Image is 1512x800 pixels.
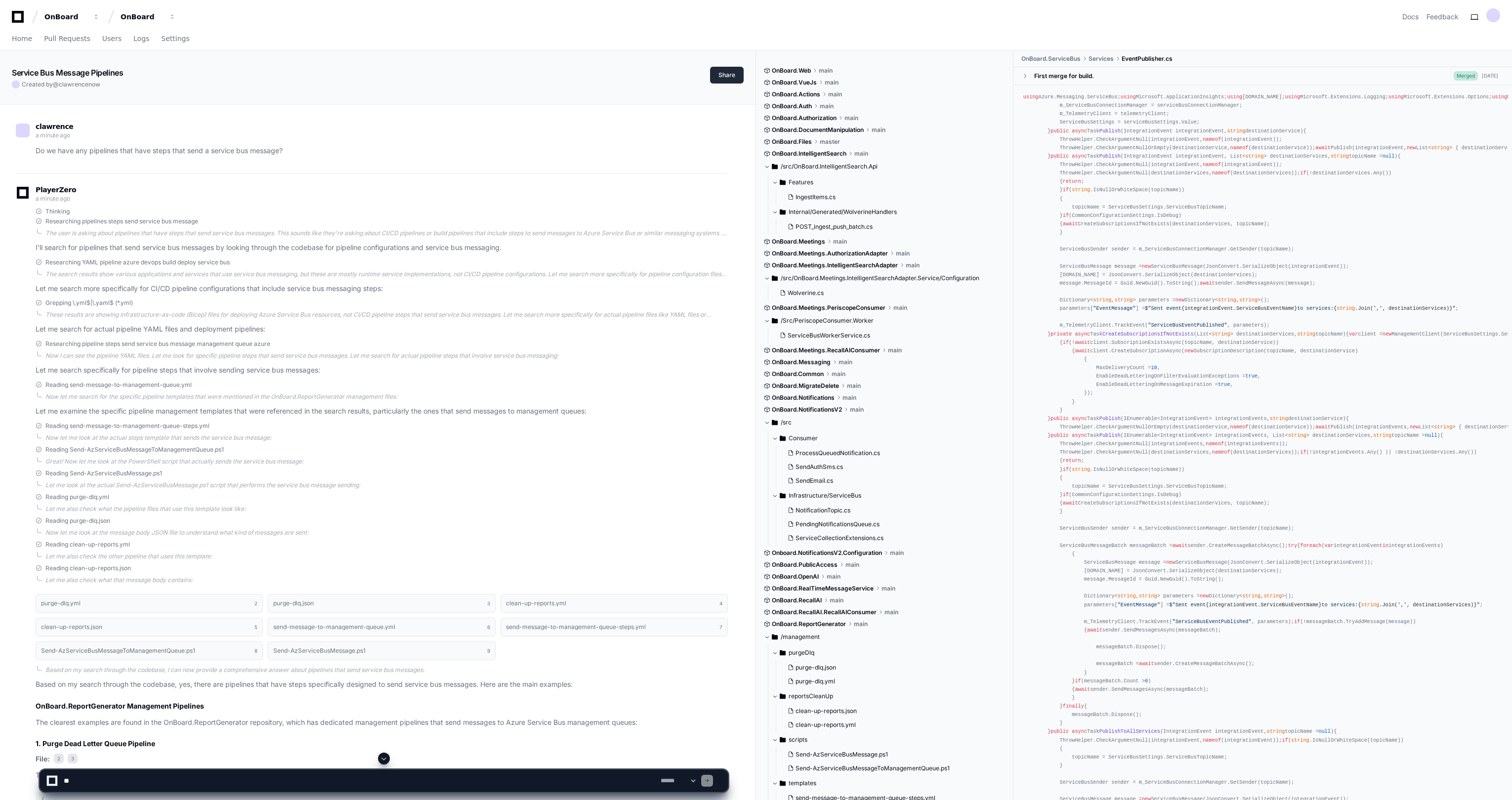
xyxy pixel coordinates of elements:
[1050,432,1440,438] span: Task ( )
[1245,153,1263,159] span: string
[45,258,230,266] span: Researching YAML pipeline azure devops build deploy service bus
[820,102,834,110] span: main
[796,449,880,457] span: ProcessQueuedNotification.cs
[45,381,192,389] span: Reading send-message-to-management-queue.yml
[273,648,366,654] h1: Send-AzServiceBusMessage.ps1
[719,623,722,631] span: 7
[1142,263,1151,269] span: new
[1063,212,1069,218] span: if
[772,732,1006,748] button: scripts
[772,238,825,246] span: OnBoard.Meetings
[796,520,880,528] span: PendingNotificationsQueue.cs
[844,114,858,122] span: main
[1034,72,1094,80] div: First merge for build.
[36,195,70,202] span: a minute ago
[788,332,870,339] span: ServiceBusWorkerService.cs
[36,641,263,660] button: Send-AzServiceBusMessageToManagementQueue.ps18
[1063,466,1069,472] span: if
[780,432,786,444] svg: Directory
[796,534,883,542] span: ServiceCollectionExtensions.cs
[1427,12,1459,22] button: Feedback
[890,549,904,557] span: main
[1099,153,1121,159] span: Publish
[1315,424,1331,430] span: await
[1063,187,1069,193] span: if
[487,599,490,607] span: 3
[784,674,1000,688] button: purge-dlq.yml
[784,531,1000,545] button: ServiceCollectionExtensions.cs
[254,623,257,631] span: 5
[1206,441,1224,447] span: nameof
[1218,381,1230,387] span: true
[45,352,728,360] div: Now I can see the pipeline YAML files. Let me look for specific pipeline steps that send service ...
[45,270,728,278] div: The search results show various applications and services that use service bus messaging, but the...
[1050,432,1069,438] span: public
[45,541,130,548] span: Reading clean-up-reports.yml
[796,707,857,715] span: clean-up-reports.json
[273,624,395,630] h1: send-message-to-management-queue.yml
[781,317,874,325] span: /Src/PeriscopeConsumer.Worker
[1121,94,1136,100] span: using
[772,161,778,172] svg: Directory
[772,430,1006,446] button: Consumer
[12,28,32,50] a: Home
[273,600,314,606] h1: purge-dlq.json
[36,131,70,139] span: a minute ago
[59,81,88,88] span: clawrence
[1099,128,1121,134] span: Publish
[772,631,778,643] svg: Directory
[1315,145,1331,151] span: await
[45,434,728,442] div: Now let me look at the actual steps template that sends the service bus message:
[1075,339,1090,345] span: await
[845,561,859,569] span: main
[781,419,792,426] span: /src
[1300,449,1306,455] span: if
[789,178,813,186] span: Features
[888,346,902,354] span: main
[45,505,728,513] div: Let me also check what the pipeline files that use this template look like:
[819,67,833,75] span: main
[784,748,1000,761] button: Send-AzServiceBusMessage.ps1
[268,618,495,636] button: send-message-to-management-queue.yml6
[161,36,189,42] span: Settings
[1072,153,1087,159] span: async
[45,299,133,307] span: Grepping \.yml$|\.yaml$ (*.yml)
[772,585,874,592] span: OnBoard.RealTimeMessageService
[45,552,728,560] div: Let me also check the other pipeline that uses this template:
[1388,94,1404,100] span: using
[788,289,824,297] span: Wolverine.cs
[772,138,812,146] span: OnBoard.Files
[36,187,76,193] span: PlayerZero
[1050,153,1397,159] span: Task ( )
[772,204,1006,220] button: Internal/Generated/WolverineHandlers
[827,573,840,581] span: main
[41,624,102,630] h1: clean-up-reports.json
[36,365,728,376] p: Let me search specifically for pipeline steps that involve sending service bus messages:
[776,329,1000,342] button: ServiceBusWorkerService.cs
[1383,543,1388,548] span: in
[44,28,90,50] a: Pull Requests
[1072,128,1087,134] span: async
[820,138,840,146] span: master
[1075,331,1090,337] span: async
[1099,432,1121,438] span: Publish
[833,238,847,246] span: main
[121,12,163,22] div: OnBoard
[45,311,728,319] div: These results are showing infrastructure-as-code (Bicep) files for deploying Azure Service Bus re...
[1373,305,1382,311] span: ','
[1115,297,1133,303] span: string
[501,618,728,636] button: send-message-to-management-queue-steps.yml7
[36,324,728,335] p: Let me search for actual pipeline YAML files and deployment pipelines:
[772,573,819,581] span: OnBoard.OpenAI
[772,272,778,284] svg: Directory
[487,647,490,655] span: 9
[133,28,149,50] a: Logs
[22,81,100,88] span: Created by
[784,504,1000,517] button: NotificationTopic.cs
[789,736,807,744] span: scripts
[780,734,786,746] svg: Directory
[1093,297,1111,303] span: string
[45,469,162,477] span: Reading Send-AzServiceBusMessage.ps1
[772,114,837,122] span: OnBoard.Authorization
[772,346,880,354] span: OnBoard.Meetings.RecallAIConsumer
